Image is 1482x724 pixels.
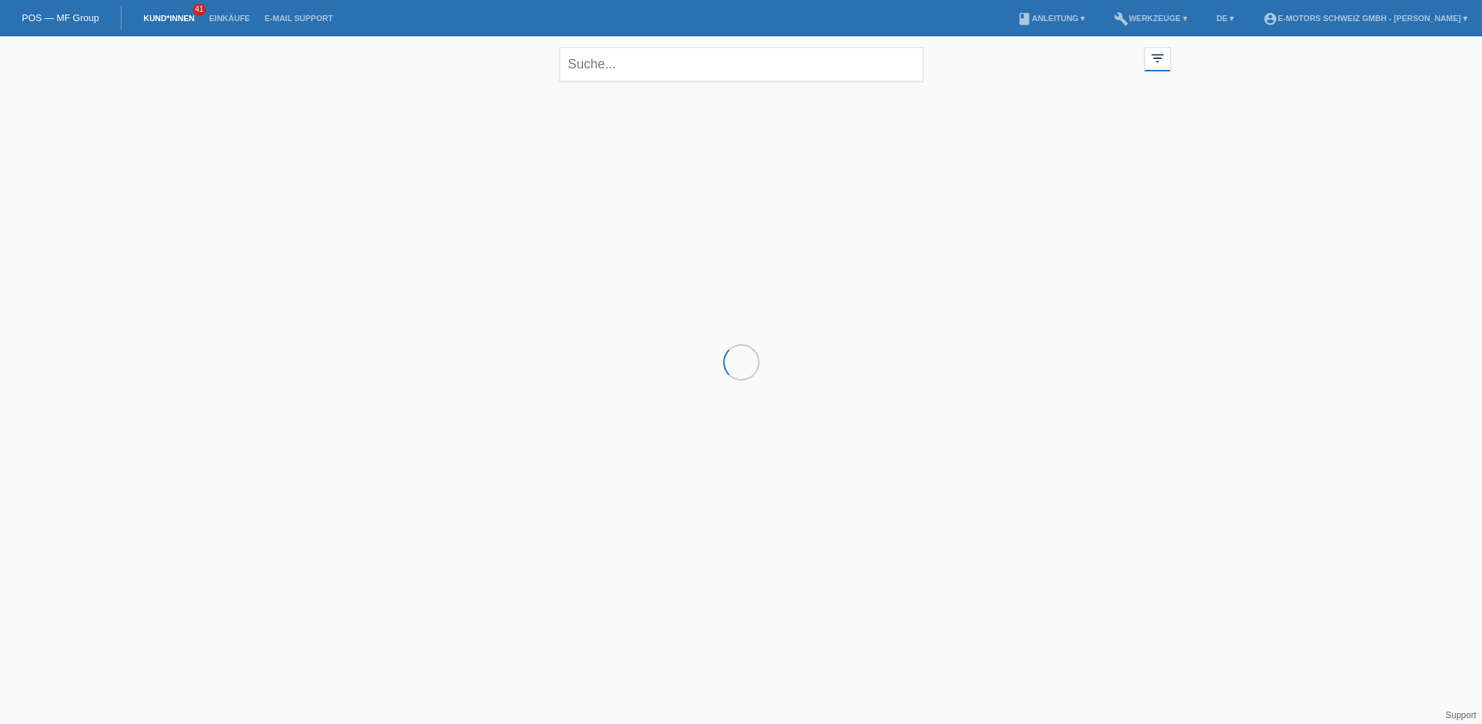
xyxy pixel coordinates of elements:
a: Kund*innen [136,14,202,23]
a: account_circleE-Motors Schweiz GmbH - [PERSON_NAME] ▾ [1256,14,1475,23]
a: POS — MF Group [22,12,99,23]
a: buildWerkzeuge ▾ [1107,14,1195,23]
span: 41 [193,4,206,16]
a: bookAnleitung ▾ [1010,14,1092,23]
i: account_circle [1263,12,1278,26]
a: E-Mail Support [258,14,340,23]
i: book [1017,12,1032,26]
i: filter_list [1150,50,1166,66]
a: Einkäufe [202,14,257,23]
i: build [1114,12,1128,26]
a: Support [1446,710,1476,720]
input: Suche... [559,47,923,81]
a: DE ▾ [1209,14,1241,23]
